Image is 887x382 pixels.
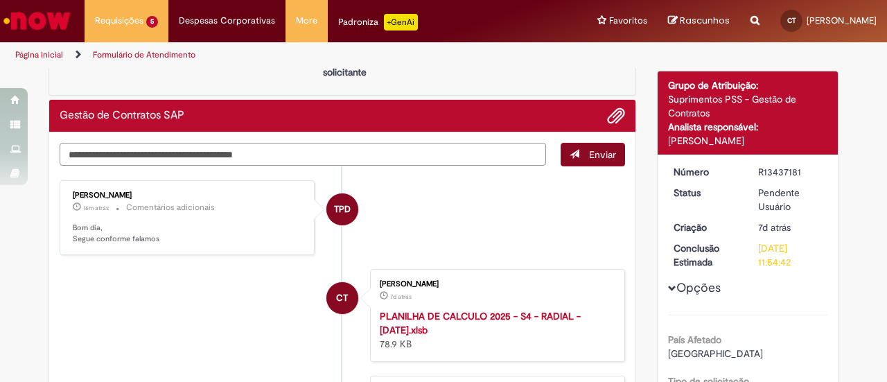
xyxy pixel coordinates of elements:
[589,148,616,161] span: Enviar
[668,333,721,346] b: País Afetado
[609,14,647,28] span: Favoritos
[380,310,581,336] a: PLANILHA DE CALCULO 2025 - S4 - RADIAL - [DATE].xlsb
[179,14,275,28] span: Despesas Corporativas
[146,16,158,28] span: 5
[126,202,215,214] small: Comentários adicionais
[758,221,791,234] time: 21/08/2025 15:54:37
[668,15,730,28] a: Rascunhos
[758,165,823,179] div: R13437181
[334,193,351,226] span: TPD
[10,42,581,68] ul: Trilhas de página
[83,204,109,212] span: 16m atrás
[93,49,195,60] a: Formulário de Atendimento
[73,191,304,200] div: [PERSON_NAME]
[73,223,304,244] p: Bom dia, Segue conforme falamos
[1,7,73,35] img: ServiceNow
[663,220,748,234] dt: Criação
[668,134,828,148] div: [PERSON_NAME]
[336,281,348,315] span: CT
[380,280,611,288] div: [PERSON_NAME]
[680,14,730,27] span: Rascunhos
[607,107,625,125] button: Adicionar anexos
[338,14,418,31] div: Padroniza
[60,143,546,166] textarea: Digite sua mensagem aqui...
[83,204,109,212] time: 28/08/2025 10:00:39
[758,186,823,214] div: Pendente Usuário
[296,14,317,28] span: More
[668,347,763,360] span: [GEOGRAPHIC_DATA]
[758,221,791,234] span: 7d atrás
[390,293,412,301] time: 21/08/2025 15:54:20
[668,78,828,92] div: Grupo de Atribuição:
[561,143,625,166] button: Enviar
[758,220,823,234] div: 21/08/2025 15:54:37
[384,14,418,31] p: +GenAi
[60,110,184,122] h2: Gestão de Contratos SAP Histórico de tíquete
[95,14,143,28] span: Requisições
[15,49,63,60] a: Página inicial
[787,16,796,25] span: CT
[380,309,611,351] div: 78.9 KB
[807,15,877,26] span: [PERSON_NAME]
[663,241,748,269] dt: Conclusão Estimada
[668,92,828,120] div: Suprimentos PSS - Gestão de Contratos
[758,241,823,269] div: [DATE] 11:54:42
[326,193,358,225] div: Thiago Pacheco Do Nascimento
[668,120,828,134] div: Analista responsável:
[326,282,358,314] div: Cleber Tamburo
[663,165,748,179] dt: Número
[390,293,412,301] span: 7d atrás
[663,186,748,200] dt: Status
